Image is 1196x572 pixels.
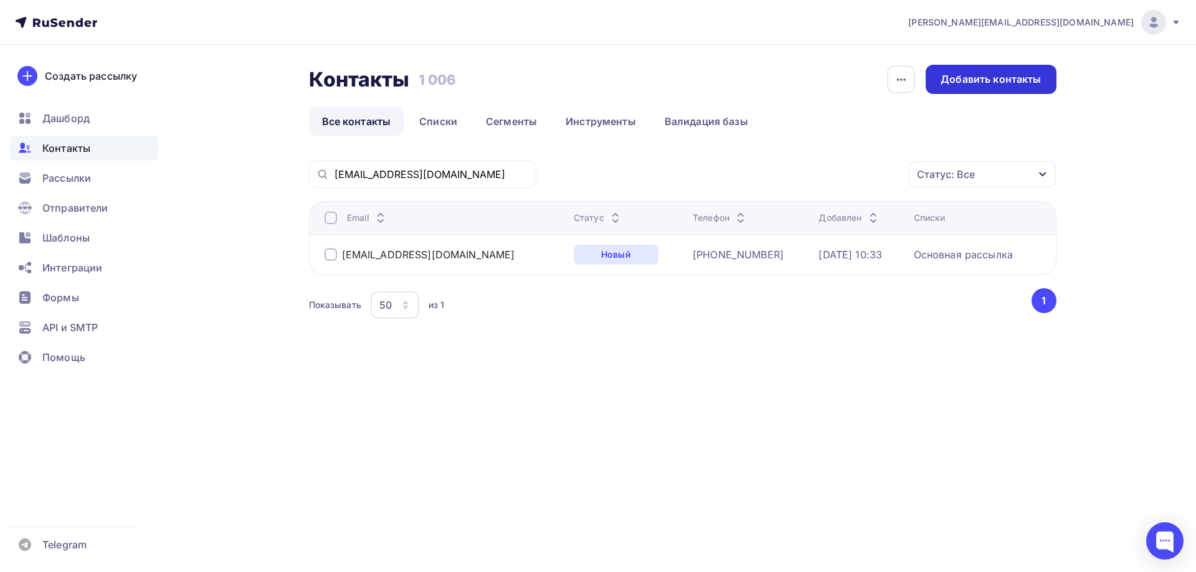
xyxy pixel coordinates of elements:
[42,200,108,215] span: Отправители
[429,299,445,311] div: из 1
[42,290,79,305] span: Формы
[42,320,98,335] span: API и SMTP
[914,248,1013,261] a: Основная рассылка
[574,245,658,265] a: Новый
[42,230,90,245] span: Шаблоны
[10,195,158,220] a: Отправители
[553,107,649,136] a: Инструменты
[473,107,550,136] a: Сегменты
[45,68,137,83] div: Создать рассылку
[42,537,87,552] span: Telegram
[693,248,784,261] a: [PHONE_NUMBER]
[908,10,1181,35] a: [PERSON_NAME][EMAIL_ADDRESS][DOMAIN_NAME]
[10,136,158,161] a: Контакты
[406,107,470,136] a: Списки
[1032,288,1056,313] button: Go to page 1
[42,111,90,126] span: Дашборд
[42,141,90,156] span: Контакты
[908,16,1134,29] span: [PERSON_NAME][EMAIL_ADDRESS][DOMAIN_NAME]
[309,299,361,311] div: Показывать
[42,350,85,365] span: Помощь
[10,285,158,310] a: Формы
[342,248,515,261] a: [EMAIL_ADDRESS][DOMAIN_NAME]
[693,212,748,224] div: Телефон
[10,106,158,131] a: Дашборд
[309,107,404,136] a: Все контакты
[819,248,882,261] a: [DATE] 10:33
[819,212,880,224] div: Добавлен
[419,71,457,88] h3: 1 006
[347,212,389,224] div: Email
[335,167,529,181] input: Поиск
[917,167,975,182] div: Статус: Все
[941,72,1041,87] div: Добавить контакты
[10,225,158,250] a: Шаблоны
[42,260,102,275] span: Интеграции
[379,298,392,312] div: 50
[370,291,420,319] button: 50
[908,161,1056,188] button: Статус: Все
[652,107,761,136] a: Валидация базы
[309,67,410,92] h2: Контакты
[42,171,91,185] span: Рассылки
[1029,288,1056,313] ul: Pagination
[574,212,623,224] div: Статус
[914,212,946,224] div: Списки
[10,166,158,190] a: Рассылки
